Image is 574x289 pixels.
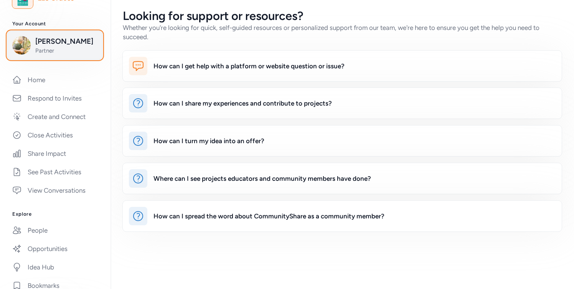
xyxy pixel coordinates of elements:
a: People [6,222,104,239]
h2: Looking for support or resources? [123,9,562,23]
h3: Your Account [12,21,98,27]
a: Opportunities [6,240,104,257]
a: View Conversations [6,182,104,199]
h3: Explore [12,211,98,217]
div: How can I turn my idea into an offer? [153,136,264,145]
div: How can I share my experiences and contribute to projects? [153,99,332,108]
div: Where can I see projects educators and community members have done? [153,174,371,183]
div: Whether you're looking for quick, self-guided resources or personalized support from our team, we... [123,23,562,41]
a: Home [6,71,104,88]
a: Close Activities [6,127,104,144]
button: [PERSON_NAME]Partner [7,31,102,59]
a: Idea Hub [6,259,104,276]
a: Respond to Invites [6,90,104,107]
span: [PERSON_NAME] [35,36,97,47]
a: See Past Activities [6,163,104,180]
a: Create and Connect [6,108,104,125]
a: Share Impact [6,145,104,162]
div: How can I spread the word about CommunityShare as a community member? [153,211,384,221]
div: How can I get help with a platform or website question or issue? [153,61,345,71]
span: Partner [35,47,97,54]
